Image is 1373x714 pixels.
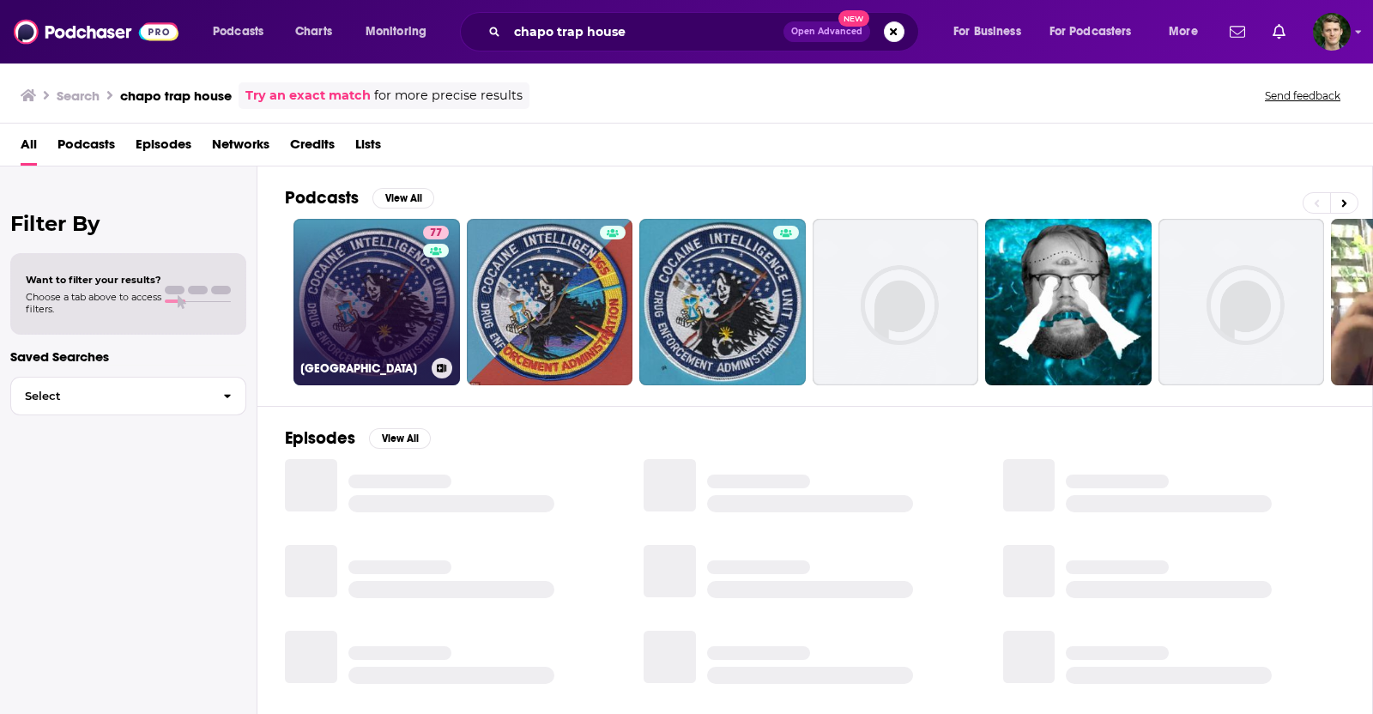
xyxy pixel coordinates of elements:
[284,18,342,45] a: Charts
[290,130,335,166] a: Credits
[1049,20,1132,44] span: For Podcasters
[21,130,37,166] a: All
[212,130,269,166] a: Networks
[10,377,246,415] button: Select
[369,428,431,449] button: View All
[507,18,783,45] input: Search podcasts, credits, & more...
[213,20,263,44] span: Podcasts
[374,86,523,106] span: for more precise results
[245,86,371,106] a: Try an exact match
[423,226,449,239] a: 77
[476,12,935,51] div: Search podcasts, credits, & more...
[295,20,332,44] span: Charts
[136,130,191,166] a: Episodes
[285,427,355,449] h2: Episodes
[57,88,100,104] h3: Search
[57,130,115,166] a: Podcasts
[26,274,161,286] span: Want to filter your results?
[1266,17,1292,46] a: Show notifications dropdown
[14,15,178,48] img: Podchaser - Follow, Share and Rate Podcasts
[10,211,246,236] h2: Filter By
[11,390,209,402] span: Select
[791,27,862,36] span: Open Advanced
[300,361,425,376] h3: [GEOGRAPHIC_DATA]
[285,427,431,449] a: EpisodesView All
[941,18,1043,45] button: open menu
[285,187,434,209] a: PodcastsView All
[953,20,1021,44] span: For Business
[1260,88,1346,103] button: Send feedback
[1038,18,1157,45] button: open menu
[26,291,161,315] span: Choose a tab above to access filters.
[355,130,381,166] a: Lists
[366,20,426,44] span: Monitoring
[10,348,246,365] p: Saved Searches
[1313,13,1351,51] button: Show profile menu
[120,88,232,104] h3: chapo trap house
[293,219,460,385] a: 77[GEOGRAPHIC_DATA]
[285,187,359,209] h2: Podcasts
[354,18,449,45] button: open menu
[430,225,442,242] span: 77
[838,10,869,27] span: New
[1313,13,1351,51] span: Logged in as drew.kilman
[372,188,434,209] button: View All
[1169,20,1198,44] span: More
[201,18,286,45] button: open menu
[1313,13,1351,51] img: User Profile
[783,21,870,42] button: Open AdvancedNew
[1157,18,1219,45] button: open menu
[1223,17,1252,46] a: Show notifications dropdown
